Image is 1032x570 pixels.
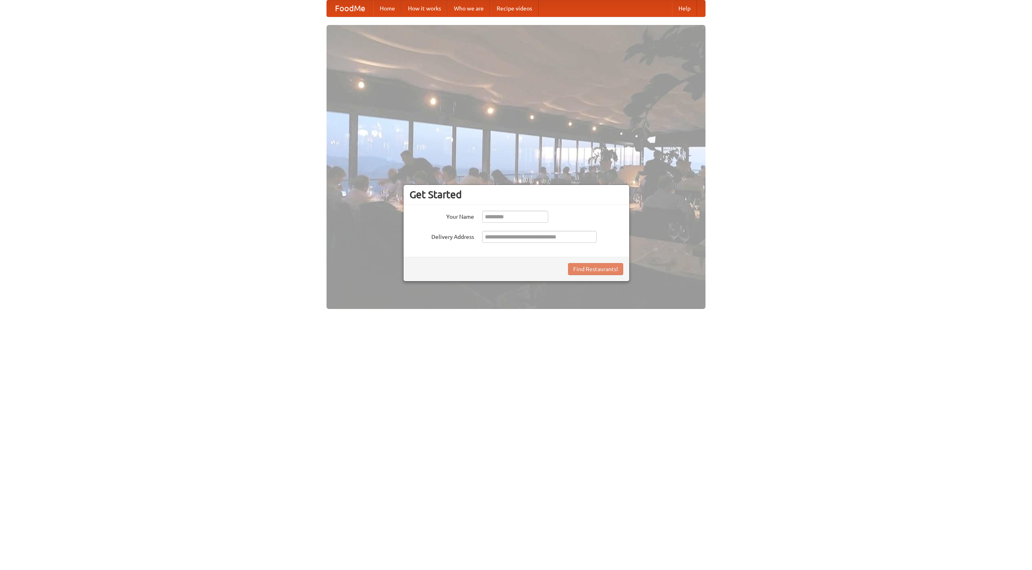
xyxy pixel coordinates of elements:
label: Delivery Address [410,231,474,241]
a: Recipe videos [490,0,539,17]
a: Help [672,0,697,17]
a: How it works [402,0,447,17]
label: Your Name [410,211,474,221]
h3: Get Started [410,189,623,201]
button: Find Restaurants! [568,263,623,275]
a: Who we are [447,0,490,17]
a: Home [373,0,402,17]
a: FoodMe [327,0,373,17]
